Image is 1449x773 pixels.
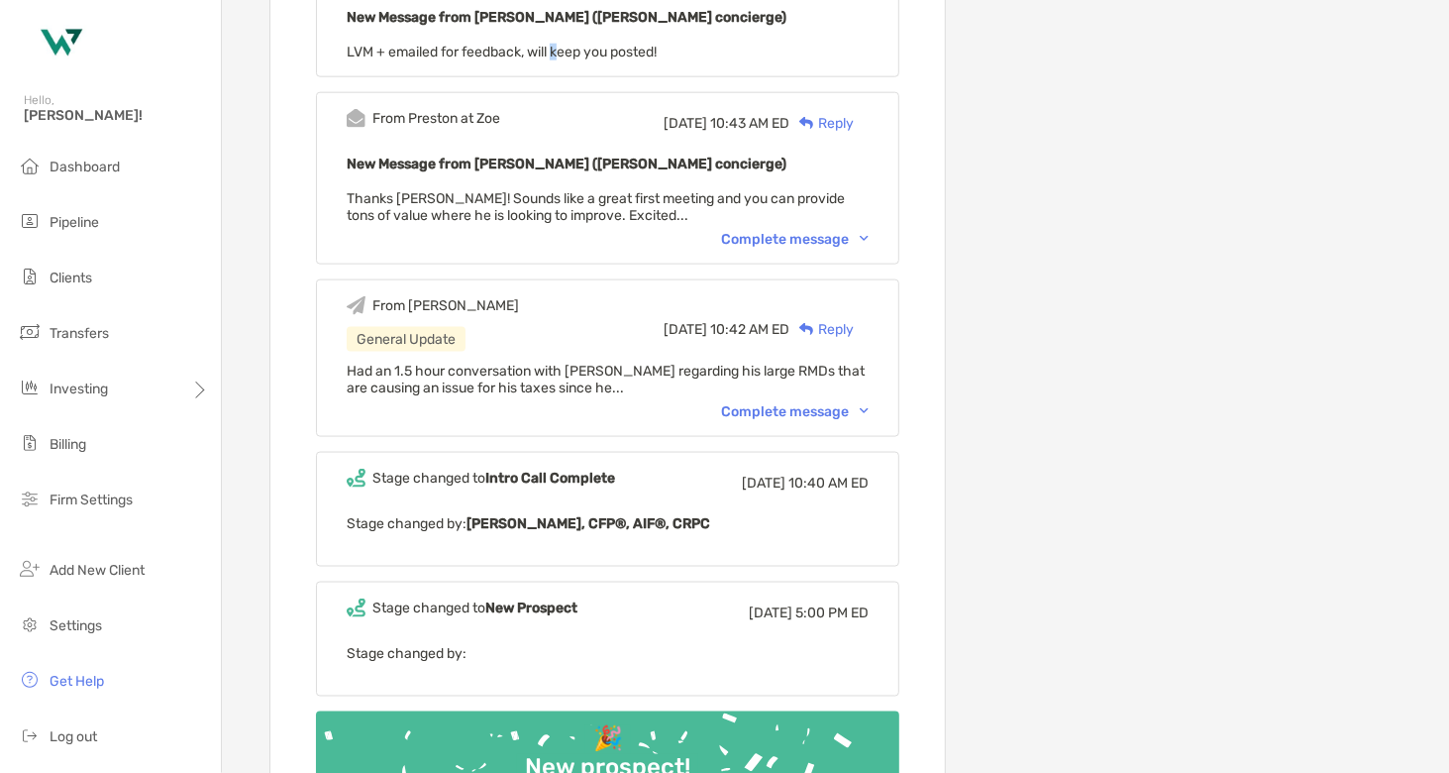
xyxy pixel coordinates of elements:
span: Dashboard [50,159,120,175]
div: Reply [789,113,854,134]
span: Investing [50,381,108,397]
span: 5:00 PM ED [795,605,869,621]
div: Reply [789,319,854,340]
img: transfers icon [18,320,42,344]
span: Get Help [50,673,104,690]
span: Billing [50,436,86,453]
div: Complete message [721,403,869,420]
span: [DATE] [749,605,792,621]
img: Event icon [347,469,365,488]
span: Add New Client [50,562,145,579]
img: get-help icon [18,668,42,692]
b: Intro Call Complete [485,470,615,487]
b: [PERSON_NAME], CFP®, AIF®, CRPC [466,515,710,532]
span: Settings [50,617,102,634]
span: [DATE] [742,475,785,492]
img: logout icon [18,723,42,747]
span: [PERSON_NAME]! [24,107,209,124]
img: Chevron icon [860,408,869,414]
p: Stage changed by: [347,511,869,536]
b: New Prospect [485,600,577,616]
span: Log out [50,728,97,745]
img: pipeline icon [18,209,42,233]
p: Stage changed by: [347,641,869,666]
span: [DATE] [664,321,707,338]
span: Clients [50,270,92,286]
span: [DATE] [664,115,707,132]
img: billing icon [18,431,42,455]
div: Stage changed to [372,600,577,616]
img: add_new_client icon [18,557,42,581]
img: Event icon [347,599,365,617]
b: New Message from [PERSON_NAME] ([PERSON_NAME] concierge) [347,156,786,172]
img: clients icon [18,265,42,288]
span: Had an 1.5 hour conversation with [PERSON_NAME] regarding his large RMDs that are causing an issu... [347,363,865,396]
img: Event icon [347,296,365,315]
span: 10:42 AM ED [710,321,789,338]
span: Firm Settings [50,492,133,508]
span: 10:40 AM ED [788,475,869,492]
span: Thanks [PERSON_NAME]! Sounds like a great first meeting and you can provide tons of value where h... [347,190,845,224]
div: Stage changed to [372,470,615,487]
div: From Preston at Zoe [372,110,500,127]
img: investing icon [18,376,42,399]
span: 10:43 AM ED [710,115,789,132]
img: Reply icon [799,117,814,130]
img: firm-settings icon [18,487,42,510]
span: Transfers [50,325,109,342]
img: dashboard icon [18,154,42,177]
div: 🎉 [585,725,631,754]
div: General Update [347,327,466,352]
img: Chevron icon [860,236,869,242]
span: LVM + emailed for feedback, will keep you posted! [347,44,657,60]
b: New Message from [PERSON_NAME] ([PERSON_NAME] concierge) [347,9,786,26]
img: Reply icon [799,323,814,336]
img: Zoe Logo [24,8,95,79]
img: Event icon [347,109,365,128]
div: Complete message [721,231,869,248]
span: Pipeline [50,214,99,231]
div: From [PERSON_NAME] [372,297,519,314]
img: settings icon [18,612,42,636]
